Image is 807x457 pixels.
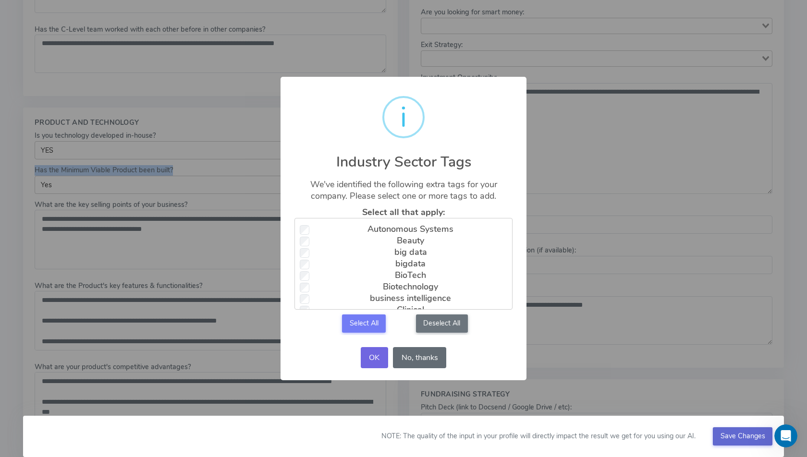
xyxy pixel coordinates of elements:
button: No, thanks [393,347,446,368]
label: Clinical [397,304,424,315]
div: NOTE: The quality of the input in your profile will directly impact the result we get for you usi... [381,431,696,442]
label: bigdata [395,258,426,269]
label: Beauty [397,235,424,246]
button: OK [361,347,388,368]
div: We've identified the following extra tags for your company. Please select one or more tags to add. [281,170,526,335]
div: i [400,98,407,136]
iframe: Intercom live chat [774,424,797,447]
label: business intelligence [370,292,451,304]
label: Biotechnology [383,281,438,292]
label: Select all that apply: [294,206,513,218]
label: Autonomous Systems [367,223,453,235]
button: Select All [342,314,386,333]
button: Deselect All [416,314,468,333]
label: BioTech [395,269,426,281]
label: big data [394,246,427,258]
h2: Industry Sector Tags [281,143,526,170]
span: Save Changes [721,431,765,441]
